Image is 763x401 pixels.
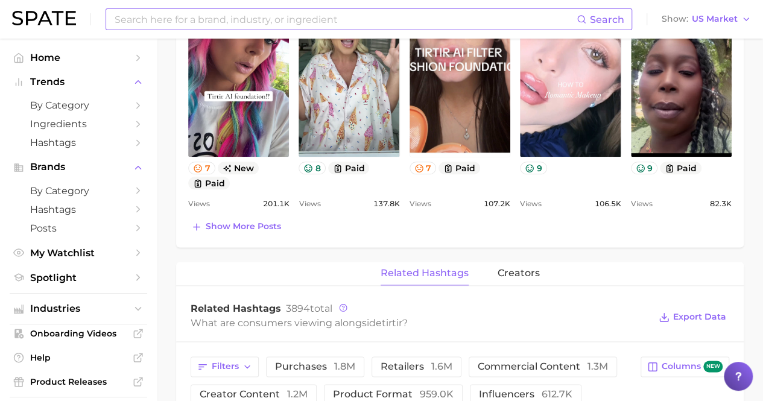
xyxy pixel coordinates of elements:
span: 1.8m [334,361,355,372]
span: Trends [30,77,127,87]
span: 137.8k [373,197,400,211]
span: Hashtags [30,204,127,215]
span: Columns [662,361,723,372]
span: 1.3m [587,361,608,372]
span: Industries [30,303,127,314]
a: Ingredients [10,115,147,133]
span: 3894 [286,303,310,314]
span: new [703,361,723,372]
button: Industries [10,300,147,318]
a: Hashtags [10,133,147,152]
span: 107.2k [484,197,510,211]
input: Search here for a brand, industry, or ingredient [113,9,577,30]
span: retailers [381,362,452,371]
span: Onboarding Videos [30,328,127,339]
span: 201.1k [262,197,289,211]
button: 9 [520,162,547,174]
button: paid [438,162,480,174]
span: Help [30,352,127,363]
span: creators [498,268,540,279]
span: Spotlight [30,272,127,283]
span: Export Data [673,312,726,322]
span: Show [662,16,688,22]
button: Export Data [656,309,729,326]
span: 1.2m [287,388,308,400]
button: ShowUS Market [659,11,754,27]
div: What are consumers viewing alongside ? [191,315,650,331]
img: SPATE [12,11,76,25]
span: creator content [200,390,308,399]
span: 82.3k [710,197,732,211]
a: Posts [10,219,147,238]
span: Views [410,197,431,211]
span: 1.6m [431,361,452,372]
span: US Market [692,16,738,22]
span: related hashtags [381,268,469,279]
button: 9 [631,162,658,174]
a: Product Releases [10,373,147,391]
span: tirtir [382,317,402,329]
a: Hashtags [10,200,147,219]
span: commercial content [478,362,608,371]
button: paid [328,162,370,174]
button: Show more posts [188,218,284,235]
span: Views [631,197,653,211]
span: My Watchlist [30,247,127,259]
span: by Category [30,185,127,197]
span: Views [188,197,210,211]
span: Search [590,14,624,25]
button: 8 [299,162,326,174]
a: Spotlight [10,268,147,287]
span: new [218,162,259,174]
a: Home [10,48,147,67]
span: total [286,303,332,314]
button: paid [660,162,701,174]
a: by Category [10,182,147,200]
span: 959.0k [420,388,454,400]
span: influencers [479,390,572,399]
a: Help [10,349,147,367]
button: Columnsnew [641,356,729,377]
a: by Category [10,96,147,115]
span: 612.7k [542,388,572,400]
span: product format [333,390,454,399]
button: Filters [191,356,259,377]
span: 106.5k [595,197,621,211]
a: My Watchlist [10,244,147,262]
span: Hashtags [30,137,127,148]
span: Show more posts [206,221,281,232]
span: Related Hashtags [191,303,281,314]
span: Ingredients [30,118,127,130]
span: Posts [30,223,127,234]
span: Home [30,52,127,63]
button: paid [188,177,230,189]
button: Brands [10,158,147,176]
span: Views [299,197,320,211]
span: Brands [30,162,127,172]
button: 7 [188,162,215,174]
button: 7 [410,162,437,174]
span: Filters [212,361,239,371]
button: Trends [10,73,147,91]
span: by Category [30,99,127,111]
a: Onboarding Videos [10,324,147,343]
span: Views [520,197,542,211]
span: purchases [275,362,355,371]
span: Product Releases [30,376,127,387]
